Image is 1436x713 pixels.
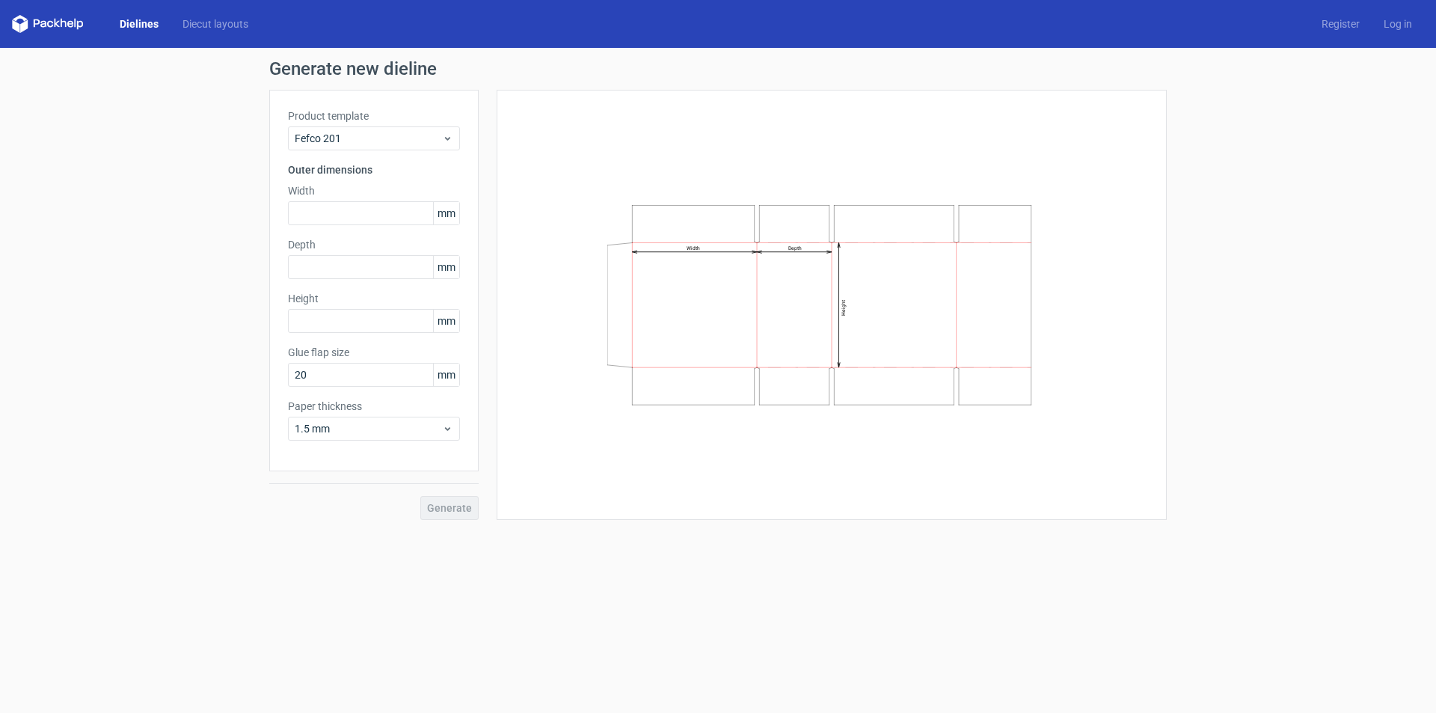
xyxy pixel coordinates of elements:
[1310,16,1372,31] a: Register
[288,162,460,177] h3: Outer dimensions
[171,16,260,31] a: Diecut layouts
[433,256,459,278] span: mm
[295,421,442,436] span: 1.5 mm
[788,245,802,251] text: Depth
[288,291,460,306] label: Height
[841,300,847,316] text: Height
[288,399,460,414] label: Paper thickness
[433,310,459,332] span: mm
[433,202,459,224] span: mm
[288,345,460,360] label: Glue flap size
[288,108,460,123] label: Product template
[108,16,171,31] a: Dielines
[269,60,1167,78] h1: Generate new dieline
[687,245,700,251] text: Width
[433,364,459,386] span: mm
[295,131,442,146] span: Fefco 201
[288,183,460,198] label: Width
[288,237,460,252] label: Depth
[1372,16,1424,31] a: Log in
